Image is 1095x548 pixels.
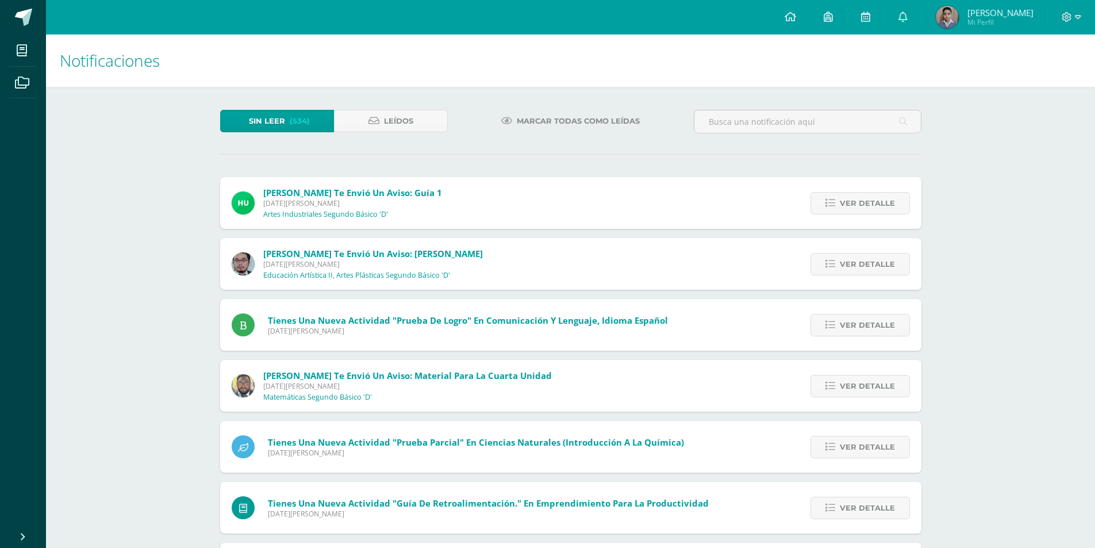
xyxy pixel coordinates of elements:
[232,252,255,275] img: 5fac68162d5e1b6fbd390a6ac50e103d.png
[840,497,895,519] span: Ver detalle
[840,193,895,214] span: Ver detalle
[840,254,895,275] span: Ver detalle
[384,110,413,132] span: Leídos
[263,210,388,219] p: Artes Industriales Segundo Básico 'D'
[290,110,310,132] span: (534)
[268,315,668,326] span: Tienes una nueva actividad "Prueba de logro" En Comunicación y Lenguaje, Idioma Español
[263,259,483,269] span: [DATE][PERSON_NAME]
[334,110,448,132] a: Leídos
[263,271,450,280] p: Educación Artística II, Artes Plásticas Segundo Básico 'D'
[249,110,285,132] span: Sin leer
[263,370,552,381] span: [PERSON_NAME] te envió un aviso: material para la cuarta unidad
[268,509,709,519] span: [DATE][PERSON_NAME]
[694,110,921,133] input: Busca una notificación aquí
[967,7,1033,18] span: [PERSON_NAME]
[263,393,372,402] p: Matemáticas Segundo Básico 'D'
[263,187,442,198] span: [PERSON_NAME] te envió un aviso: Guía 1
[840,375,895,397] span: Ver detalle
[263,248,483,259] span: [PERSON_NAME] te envió un aviso: [PERSON_NAME]
[936,6,959,29] img: 018655c7dd68bff3bff3ececceb900c9.png
[268,436,684,448] span: Tienes una nueva actividad "Prueba parcial" En Ciencias Naturales (Introducción a la Química)
[232,374,255,397] img: 712781701cd376c1a616437b5c60ae46.png
[840,436,895,458] span: Ver detalle
[268,497,709,509] span: Tienes una nueva actividad "Guía de retroalimentación." En Emprendimiento para la Productividad
[263,198,442,208] span: [DATE][PERSON_NAME]
[60,49,160,71] span: Notificaciones
[487,110,654,132] a: Marcar todas como leídas
[517,110,640,132] span: Marcar todas como leídas
[263,381,552,391] span: [DATE][PERSON_NAME]
[220,110,334,132] a: Sin leer(534)
[268,326,668,336] span: [DATE][PERSON_NAME]
[232,191,255,214] img: fd23069c3bd5c8dde97a66a86ce78287.png
[967,17,1033,27] span: Mi Perfil
[268,448,684,458] span: [DATE][PERSON_NAME]
[840,315,895,336] span: Ver detalle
